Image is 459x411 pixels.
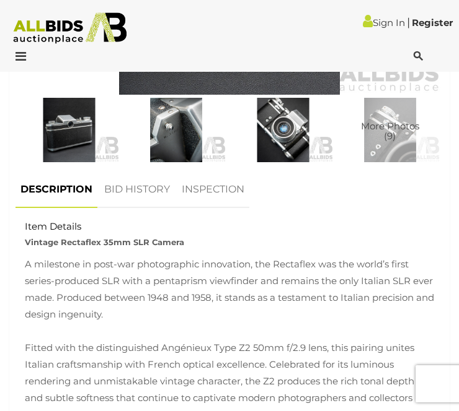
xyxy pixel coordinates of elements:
img: Vintage Rectaflex 35mm SLR Camera [340,98,441,163]
h2: Item Details [25,222,434,232]
img: Vintage Rectaflex 35mm SLR Camera [126,98,227,163]
span: More Photos (9) [361,121,419,141]
a: Sign In [363,17,405,28]
strong: Vintage Rectaflex 35mm SLR Camera [25,237,184,247]
a: DESCRIPTION [16,171,97,208]
span: | [407,15,410,29]
a: More Photos(9) [340,98,441,163]
img: Allbids.com.au [7,12,133,44]
a: INSPECTION [177,171,249,208]
a: Register [412,17,453,28]
a: BID HISTORY [99,171,175,208]
img: Vintage Rectaflex 35mm SLR Camera [233,98,334,163]
div: A milestone in post-war photographic innovation, the Rectaflex was the world’s first series-produ... [25,256,434,322]
img: Vintage Rectaflex 35mm SLR Camera [19,98,120,163]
